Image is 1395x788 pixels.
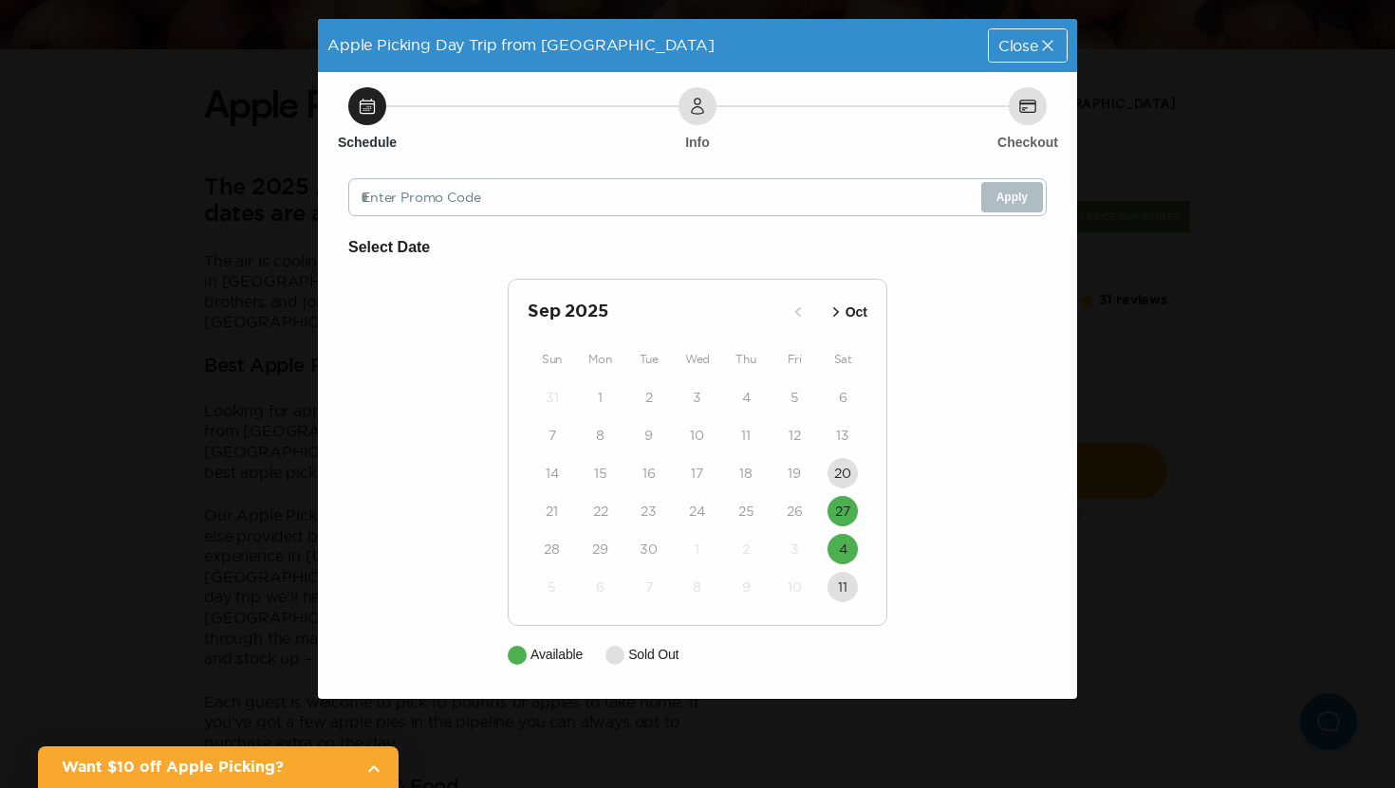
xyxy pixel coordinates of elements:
[592,540,608,559] time: 29
[544,540,560,559] time: 28
[645,577,653,596] time: 7
[634,382,664,412] button: 2
[586,420,616,450] button: 8
[779,534,809,564] button: 3
[779,572,809,602] button: 10
[673,348,721,371] div: Wed
[537,534,567,564] button: 28
[731,572,761,602] button: 9
[682,458,713,488] button: 17
[546,464,559,483] time: 14
[537,496,567,526] button: 21
[596,426,604,445] time: 8
[586,382,616,412] button: 1
[62,756,351,779] h2: Want $10 off Apple Picking?
[788,577,802,596] time: 10
[642,464,656,483] time: 16
[828,496,858,526] button: 27
[787,502,803,521] time: 26
[693,577,701,596] time: 8
[594,464,607,483] time: 15
[738,502,754,521] time: 25
[828,534,858,564] button: 4
[690,426,704,445] time: 10
[693,388,701,407] time: 3
[839,388,847,407] time: 6
[548,577,556,596] time: 5
[634,572,664,602] button: 7
[634,458,664,488] button: 16
[779,496,809,526] button: 26
[731,382,761,412] button: 4
[549,426,556,445] time: 7
[634,420,664,450] button: 9
[624,348,673,371] div: Tue
[821,297,873,328] button: Oct
[596,577,604,596] time: 6
[790,388,799,407] time: 5
[742,388,751,407] time: 4
[788,464,801,483] time: 19
[828,382,858,412] button: 6
[576,348,624,371] div: Mon
[530,645,583,665] p: Available
[846,302,867,322] p: Oct
[640,540,658,559] time: 30
[537,382,567,412] button: 31
[537,458,567,488] button: 14
[586,534,616,564] button: 29
[644,426,653,445] time: 9
[537,572,567,602] button: 5
[546,388,559,407] time: 31
[528,299,783,325] h2: Sep 2025
[645,388,653,407] time: 2
[828,420,858,450] button: 13
[836,426,849,445] time: 13
[779,382,809,412] button: 5
[689,502,705,521] time: 24
[546,502,558,521] time: 21
[682,534,713,564] button: 1
[695,540,699,559] time: 1
[685,133,710,152] h6: Info
[742,577,751,596] time: 9
[838,577,847,596] time: 11
[779,458,809,488] button: 19
[634,496,664,526] button: 23
[682,382,713,412] button: 3
[682,496,713,526] button: 24
[835,502,850,521] time: 27
[828,572,858,602] button: 11
[739,464,753,483] time: 18
[997,133,1058,152] h6: Checkout
[731,534,761,564] button: 2
[731,496,761,526] button: 25
[528,348,576,371] div: Sun
[586,496,616,526] button: 22
[741,426,751,445] time: 11
[586,458,616,488] button: 15
[641,502,657,521] time: 23
[834,464,851,483] time: 20
[691,464,703,483] time: 17
[586,572,616,602] button: 6
[38,746,399,788] a: Want $10 off Apple Picking?
[790,540,799,559] time: 3
[593,502,608,521] time: 22
[819,348,867,371] div: Sat
[998,38,1038,53] span: Close
[839,540,847,559] time: 4
[731,420,761,450] button: 11
[742,540,750,559] time: 2
[779,420,809,450] button: 12
[682,420,713,450] button: 10
[338,133,397,152] h6: Schedule
[634,534,664,564] button: 30
[731,458,761,488] button: 18
[348,235,1047,260] h6: Select Date
[722,348,771,371] div: Thu
[682,572,713,602] button: 8
[537,420,567,450] button: 7
[628,645,679,665] p: Sold Out
[828,458,858,488] button: 20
